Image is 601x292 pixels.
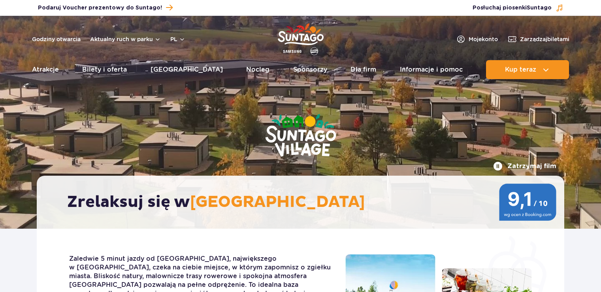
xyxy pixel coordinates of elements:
[486,60,569,79] button: Kup teraz
[505,66,536,73] span: Kup teraz
[82,60,127,79] a: Bilety i oferta
[499,184,556,221] img: 9,1/10 wg ocen z Booking.com
[38,4,162,12] span: Podaruj Voucher prezentowy do Suntago!
[67,192,542,212] h2: Zrelaksuj się w
[507,34,569,44] a: Zarządzajbiletami
[278,20,324,56] a: Park of Poland
[293,60,327,79] a: Sponsorzy
[234,83,368,189] img: Suntago Village
[90,36,161,42] button: Aktualny ruch w parku
[32,35,81,43] a: Godziny otwarcia
[520,35,569,43] span: Zarządzaj biletami
[246,60,269,79] a: Nocleg
[400,60,463,79] a: Informacje i pomoc
[170,35,185,43] button: pl
[32,60,59,79] a: Atrakcje
[151,60,223,79] a: [GEOGRAPHIC_DATA]
[473,4,563,12] button: Posłuchaj piosenkiSuntago
[456,34,498,44] a: Mojekonto
[190,192,365,212] span: [GEOGRAPHIC_DATA]
[38,2,173,13] a: Podaruj Voucher prezentowy do Suntago!
[350,60,376,79] a: Dla firm
[493,161,556,171] button: Zatrzymaj film
[527,5,552,11] span: Suntago
[473,4,552,12] span: Posłuchaj piosenki
[469,35,498,43] span: Moje konto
